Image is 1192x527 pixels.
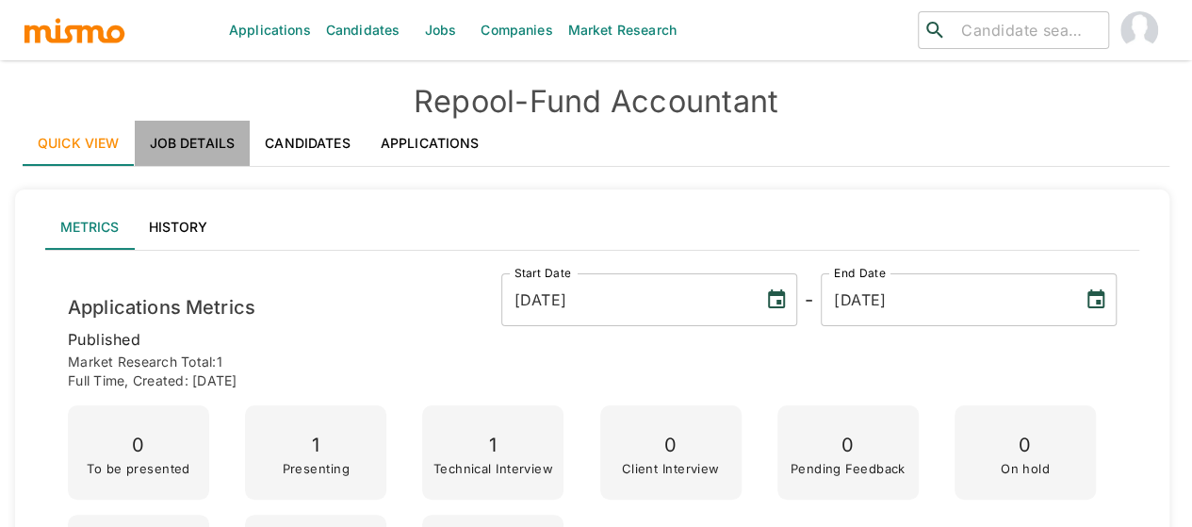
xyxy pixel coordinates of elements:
[366,121,495,166] a: Applications
[621,429,719,462] p: 0
[1001,429,1050,462] p: 0
[282,462,349,475] p: Presenting
[805,285,813,315] h6: -
[1001,462,1050,475] p: On hold
[87,462,190,475] p: To be presented
[621,462,719,475] p: Client Interview
[1120,11,1158,49] img: Maia Reyes
[68,353,1117,371] p: Market Research Total: 1
[433,462,553,475] p: Technical Interview
[135,121,251,166] a: Job Details
[791,462,906,475] p: Pending Feedback
[87,429,190,462] p: 0
[134,205,222,250] button: History
[68,326,1117,353] p: published
[501,273,750,326] input: MM/DD/YYYY
[45,205,134,250] button: Metrics
[758,281,795,319] button: Choose date, selected date is Jul 22, 2025
[68,292,255,322] h6: Applications Metrics
[68,371,1117,390] p: Full time , Created: [DATE]
[433,429,553,462] p: 1
[23,121,135,166] a: Quick View
[1077,281,1115,319] button: Choose date, selected date is Aug 19, 2025
[791,429,906,462] p: 0
[23,16,126,44] img: logo
[23,83,1169,121] h4: Repool - Fund Accountant
[250,121,366,166] a: Candidates
[514,265,571,281] label: Start Date
[45,205,1139,250] div: lab API tabs example
[282,429,349,462] p: 1
[834,265,885,281] label: End Date
[821,273,1070,326] input: MM/DD/YYYY
[954,17,1101,43] input: Candidate search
